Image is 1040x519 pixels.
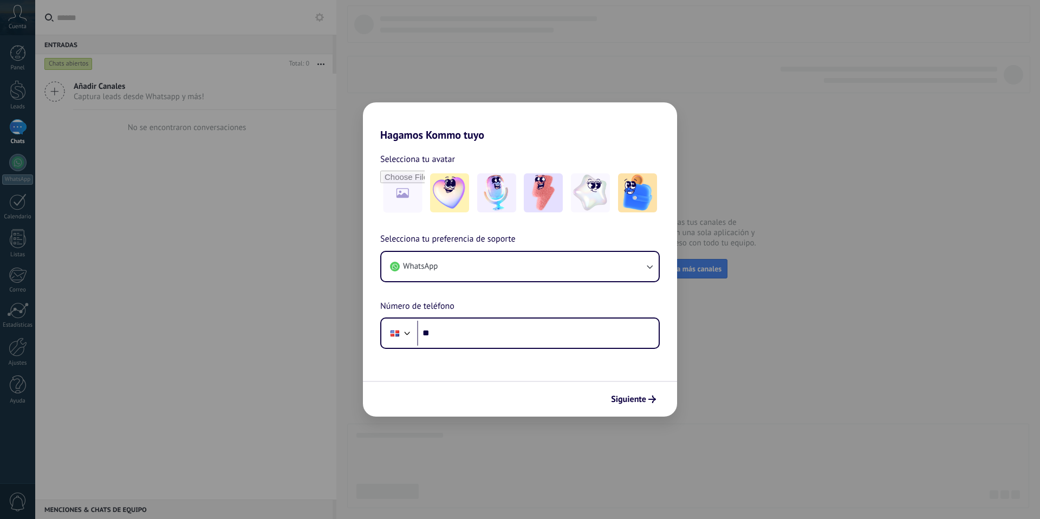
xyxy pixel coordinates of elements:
[403,261,438,272] span: WhatsApp
[381,252,659,281] button: WhatsApp
[380,152,455,166] span: Selecciona tu avatar
[477,173,516,212] img: -2.jpeg
[571,173,610,212] img: -4.jpeg
[363,102,677,141] h2: Hagamos Kommo tuyo
[430,173,469,212] img: -1.jpeg
[380,232,516,246] span: Selecciona tu preferencia de soporte
[606,390,661,408] button: Siguiente
[618,173,657,212] img: -5.jpeg
[611,395,646,403] span: Siguiente
[385,322,405,345] div: Dominican Republic: + 1
[524,173,563,212] img: -3.jpeg
[380,300,454,314] span: Número de teléfono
